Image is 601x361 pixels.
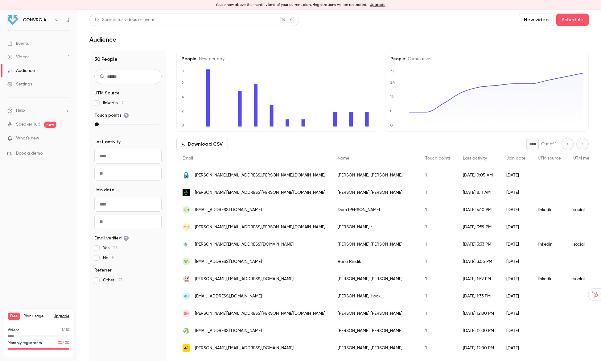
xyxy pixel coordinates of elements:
[183,156,193,160] span: Email
[58,340,69,346] p: / 30
[500,218,532,236] div: [DATE]
[7,81,32,87] div: Settings
[500,305,532,322] div: [DATE]
[182,95,184,99] text: 4
[390,123,393,127] text: 0
[541,141,557,147] p: Out of 1
[195,328,262,334] span: [EMAIL_ADDRESS][DOMAIN_NAME]
[419,305,457,322] div: 1
[500,270,532,288] div: [DATE]
[23,17,52,23] h6: CONVRG Agency
[95,17,156,23] div: Search for videos or events
[195,207,262,213] span: [EMAIL_ADDRESS][DOMAIN_NAME]
[500,167,532,184] div: [DATE]
[419,236,457,253] div: 1
[457,270,500,288] div: [DATE] 1:59 PM
[183,189,190,196] img: myenergi.com
[532,270,567,288] div: linkedin
[457,305,500,322] div: [DATE] 12:00 PM
[331,201,419,218] div: Dom [PERSON_NAME]
[457,236,500,253] div: [DATE] 3:33 PM
[103,245,118,251] span: Yes
[94,112,129,118] span: Touch points
[457,218,500,236] div: [DATE] 3:59 PM
[181,123,184,127] text: 0
[112,256,114,260] span: 5
[195,310,325,317] span: [PERSON_NAME][EMAIL_ADDRESS][PERSON_NAME][DOMAIN_NAME]
[519,14,554,26] button: New video
[331,322,419,339] div: [PERSON_NAME] [PERSON_NAME]
[331,288,419,305] div: [PERSON_NAME] Hook
[62,328,63,332] span: 1
[118,278,122,282] span: 27
[182,109,184,113] text: 2
[94,267,112,273] span: Referrer
[16,135,39,142] span: What's new
[183,344,190,352] img: hellostarling.com
[419,218,457,236] div: 1
[419,288,457,305] div: 1
[390,95,394,99] text: 16
[195,345,294,351] span: [PERSON_NAME][EMAIL_ADDRESS][DOMAIN_NAME]
[94,214,162,229] input: To
[8,340,42,346] p: Monthly registrants
[532,201,567,218] div: linkedin
[390,56,584,62] h5: People
[370,2,385,7] a: Upgrade
[331,236,419,253] div: [PERSON_NAME] [PERSON_NAME]
[62,327,69,333] p: / 10
[183,172,190,179] img: medbrief.co.uk
[58,341,62,345] span: 30
[500,253,532,270] div: [DATE]
[405,57,430,61] span: Cumulative
[24,314,50,319] span: Plan usage
[331,270,419,288] div: [PERSON_NAME] [PERSON_NAME]
[183,224,189,230] span: mr
[331,253,419,270] div: Rene Rindik
[419,201,457,218] div: 1
[195,276,294,282] span: [PERSON_NAME][EMAIL_ADDRESS][DOMAIN_NAME]
[532,236,567,253] div: linkedin
[7,54,29,60] div: Videos
[181,80,184,85] text: 6
[7,40,29,47] div: Events
[390,109,393,113] text: 8
[573,156,599,160] span: UTM medium
[457,339,500,357] div: [DATE] 12:00 PM
[331,218,419,236] div: [PERSON_NAME] r
[121,101,124,105] span: 7
[94,90,120,96] span: UTM Source
[16,121,40,128] a: SpeakerHub
[103,255,114,261] span: No
[506,156,525,160] span: Join date
[457,201,500,218] div: [DATE] 4:10 PM
[500,184,532,201] div: [DATE]
[425,156,451,160] span: Touch points
[195,224,325,230] span: [PERSON_NAME][EMAIL_ADDRESS][PERSON_NAME][DOMAIN_NAME]
[94,166,162,181] input: To
[103,100,124,106] span: linkedin
[195,259,262,265] span: [EMAIL_ADDRESS][DOMAIN_NAME]
[94,149,162,164] input: From
[500,201,532,218] div: [DATE]
[457,167,500,184] div: [DATE] 9:05 AM
[538,156,561,160] span: UTM source
[181,69,184,73] text: 8
[7,107,70,114] li: help-dropdown-opener
[195,293,262,300] span: [EMAIL_ADDRESS][DOMAIN_NAME]
[8,313,20,320] span: Free
[419,339,457,357] div: 1
[16,150,43,157] span: Book a demo
[176,138,228,150] button: Download CSV
[8,327,19,333] p: Videos
[419,167,457,184] div: 1
[331,305,419,322] div: [PERSON_NAME] [PERSON_NAME]
[94,56,162,63] h1: 30 People
[95,122,99,126] div: max
[556,14,589,26] button: Schedule
[457,184,500,201] div: [DATE] 8:11 AM
[184,311,189,316] span: SN
[184,207,189,213] span: DH
[331,167,419,184] div: [PERSON_NAME] [PERSON_NAME]
[457,322,500,339] div: [DATE] 12:00 PM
